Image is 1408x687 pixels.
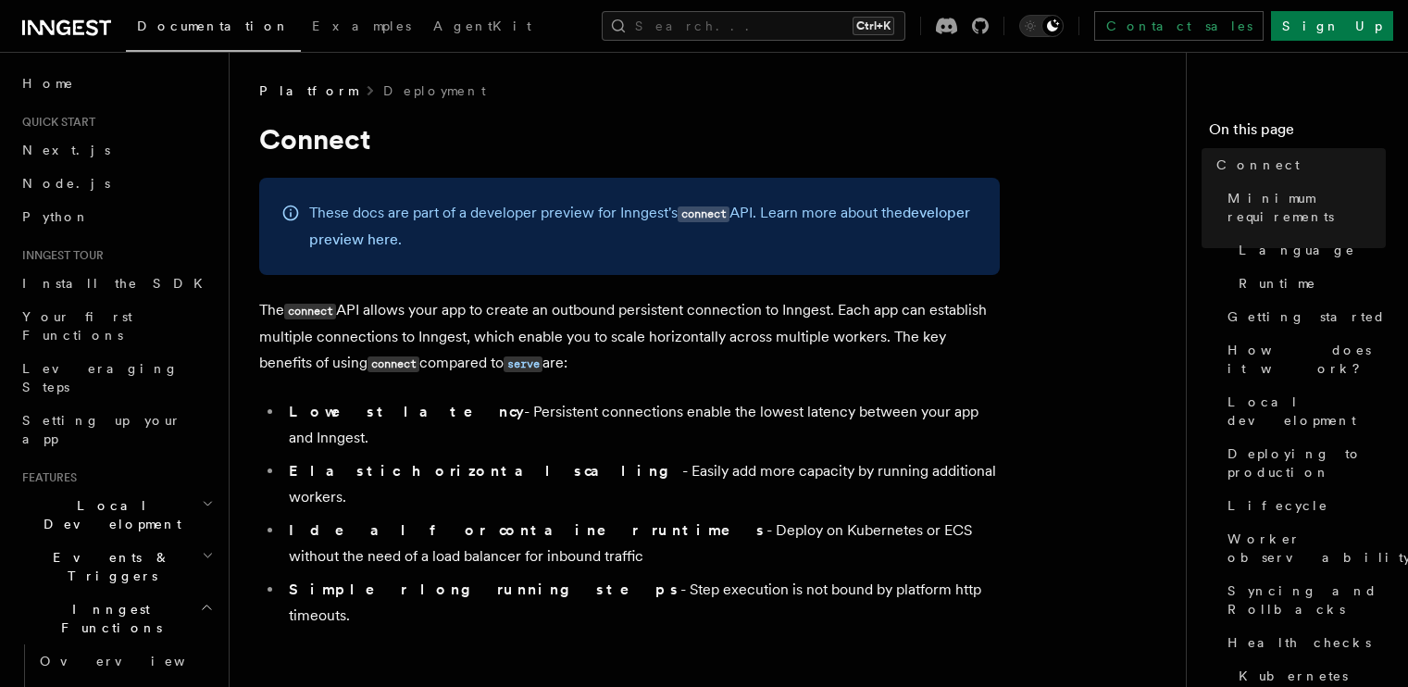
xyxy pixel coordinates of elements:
[504,356,542,372] code: serve
[15,496,202,533] span: Local Development
[1019,15,1064,37] button: Toggle dark mode
[15,600,200,637] span: Inngest Functions
[283,458,1000,510] li: - Easily add more capacity by running additional workers.
[15,470,77,485] span: Features
[368,356,419,372] code: connect
[15,352,218,404] a: Leveraging Steps
[1220,385,1386,437] a: Local development
[137,19,290,33] span: Documentation
[1239,274,1316,293] span: Runtime
[22,276,214,291] span: Install the SDK
[22,74,74,93] span: Home
[22,413,181,446] span: Setting up your app
[283,399,1000,451] li: - Persistent connections enable the lowest latency between your app and Inngest.
[22,209,90,224] span: Python
[1227,189,1386,226] span: Minimum requirements
[22,361,179,394] span: Leveraging Steps
[15,300,218,352] a: Your first Functions
[22,309,132,343] span: Your first Functions
[15,489,218,541] button: Local Development
[678,206,729,222] code: connect
[301,6,422,50] a: Examples
[422,6,542,50] a: AgentKit
[1220,437,1386,489] a: Deploying to production
[1227,393,1386,430] span: Local development
[15,133,218,167] a: Next.js
[1220,574,1386,626] a: Syncing and Rollbacks
[22,143,110,157] span: Next.js
[283,577,1000,629] li: - Step execution is not bound by platform http timeouts.
[383,81,486,100] a: Deployment
[15,593,218,644] button: Inngest Functions
[15,541,218,593] button: Events & Triggers
[433,19,531,33] span: AgentKit
[1227,444,1386,481] span: Deploying to production
[1220,333,1386,385] a: How does it work?
[1220,522,1386,574] a: Worker observability
[283,518,1000,569] li: - Deploy on Kubernetes or ECS without the need of a load balancer for inbound traffic
[602,11,905,41] button: Search...Ctrl+K
[1220,181,1386,233] a: Minimum requirements
[1227,307,1386,326] span: Getting started
[1231,233,1386,267] a: Language
[1227,341,1386,378] span: How does it work?
[32,644,218,678] a: Overview
[1209,119,1386,148] h4: On this page
[1220,300,1386,333] a: Getting started
[15,67,218,100] a: Home
[853,17,894,35] kbd: Ctrl+K
[126,6,301,52] a: Documentation
[15,267,218,300] a: Install the SDK
[15,200,218,233] a: Python
[259,81,357,100] span: Platform
[15,404,218,456] a: Setting up your app
[1216,156,1300,174] span: Connect
[504,354,542,371] a: serve
[309,200,978,253] p: These docs are part of a developer preview for Inngest's API. Learn more about the .
[15,248,104,263] span: Inngest tour
[312,19,411,33] span: Examples
[15,115,95,130] span: Quick start
[289,521,766,539] strong: Ideal for container runtimes
[15,167,218,200] a: Node.js
[1231,267,1386,300] a: Runtime
[1220,489,1386,522] a: Lifecycle
[1227,581,1386,618] span: Syncing and Rollbacks
[1227,633,1371,652] span: Health checks
[284,304,336,319] code: connect
[15,548,202,585] span: Events & Triggers
[1239,241,1355,259] span: Language
[289,581,680,598] strong: Simpler long running steps
[1271,11,1393,41] a: Sign Up
[22,176,110,191] span: Node.js
[1220,626,1386,659] a: Health checks
[289,403,524,420] strong: Lowest latency
[1227,496,1328,515] span: Lifecycle
[40,654,231,668] span: Overview
[259,297,1000,377] p: The API allows your app to create an outbound persistent connection to Inngest. Each app can esta...
[289,462,682,480] strong: Elastic horizontal scaling
[1209,148,1386,181] a: Connect
[259,122,1000,156] h1: Connect
[1094,11,1264,41] a: Contact sales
